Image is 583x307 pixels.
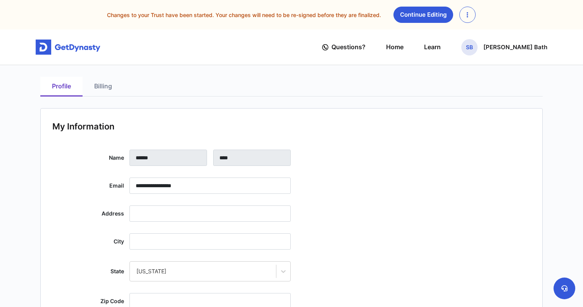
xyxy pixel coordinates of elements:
[386,36,404,58] a: Home
[461,39,547,55] button: SB[PERSON_NAME] Bath
[424,36,441,58] a: Learn
[83,77,124,97] a: Billing
[52,233,124,250] label: City
[52,150,124,166] label: Name
[136,267,269,275] div: [US_STATE]
[6,7,576,23] div: Changes to your Trust have been started. Your changes will need to be re-signed before they are f...
[483,44,547,50] p: [PERSON_NAME] Bath
[52,178,124,194] label: Email
[52,121,114,132] span: My Information
[52,205,124,222] label: Address
[52,261,124,281] label: State
[322,36,366,58] a: Questions?
[461,39,478,55] span: SB
[36,40,100,55] img: Get started for free with Dynasty Trust Company
[393,7,453,23] a: Continue Editing
[40,77,83,97] a: Profile
[331,40,366,54] span: Questions?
